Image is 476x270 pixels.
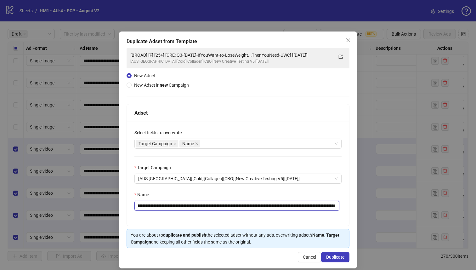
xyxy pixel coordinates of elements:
[338,55,343,59] span: export
[138,174,338,183] span: [AUS NZ][Cold][Collagen][CBO][New Creative Testing V5][13 August 2025]
[131,233,339,244] strong: Name, Target Campaign
[346,38,351,43] span: close
[134,164,175,171] label: Target Campaign
[134,201,339,211] input: Name
[134,73,155,78] span: New Adset
[303,255,316,260] span: Cancel
[134,83,189,88] span: New Adset in Campaign
[195,142,198,145] span: close
[139,140,172,147] span: Target Campaign
[134,129,186,136] label: Select fields to overwrite
[130,59,333,65] div: [AUS [GEOGRAPHIC_DATA]][Cold][Collagen][CBO][New Creative Testing V5][[DATE]]
[130,52,333,59] div: [BROAD] [F] [25+] [CRE: Q3-[DATE]-IfYouWant-to-LoseWeight...ThenYouNeed-UWC] [[DATE]]
[321,252,349,262] button: Duplicate
[182,140,194,147] span: Name
[131,232,345,245] div: You are about to the selected adset without any ads, overwriting adset's and keeping all other fi...
[160,83,168,88] strong: new
[134,191,153,198] label: Name
[298,252,321,262] button: Cancel
[136,140,178,147] span: Target Campaign
[127,38,349,45] div: Duplicate Adset from Template
[326,255,344,260] span: Duplicate
[134,109,342,117] div: Adset
[179,140,200,147] span: Name
[163,233,206,238] strong: duplicate and publish
[343,35,353,45] button: Close
[173,142,177,145] span: close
